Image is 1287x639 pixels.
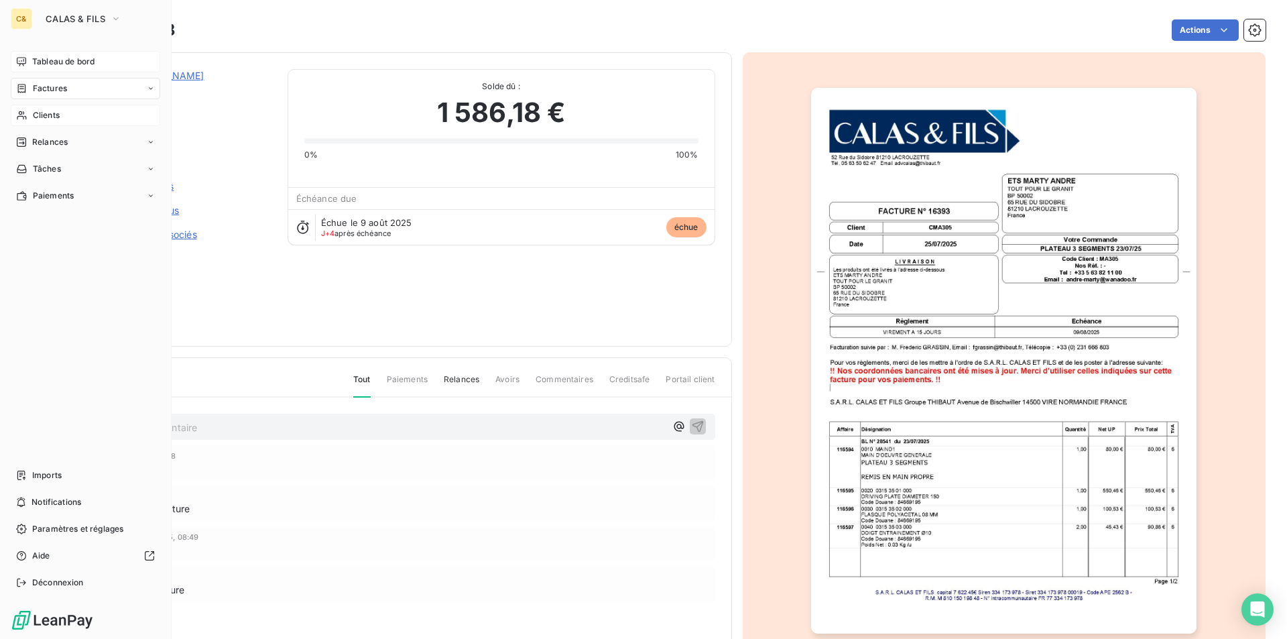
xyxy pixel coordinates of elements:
span: Tâches [33,163,61,175]
span: J+4 [321,229,334,238]
button: Actions [1172,19,1239,41]
span: Relances [32,136,68,148]
a: Paramètres et réglages [11,518,160,540]
span: 1 586,18 € [437,93,566,133]
span: Clients [33,109,60,121]
img: Logo LeanPay [11,609,94,631]
a: Imports [11,465,160,486]
span: Tout [353,373,371,398]
a: Factures [11,78,160,99]
span: Paiements [33,190,74,202]
span: Notifications [32,496,81,508]
div: Open Intercom Messenger [1241,593,1274,626]
a: Paiements [11,185,160,207]
span: 100% [676,149,698,161]
a: Clients [11,105,160,126]
div: C& [11,8,32,30]
a: Relances [11,131,160,153]
a: Aide [11,545,160,567]
span: Tableau de bord [32,56,95,68]
span: après échéance [321,229,391,237]
span: Paramètres et réglages [32,523,123,535]
a: Tâches [11,158,160,180]
span: 0% [304,149,318,161]
span: Paiements [387,373,428,396]
span: Avoirs [495,373,519,396]
img: invoice_thumbnail [811,88,1197,634]
span: CALAS & FILS [46,13,105,24]
span: Échéance due [296,193,357,204]
a: Tableau de bord [11,51,160,72]
span: Échue le 9 août 2025 [321,217,412,228]
span: Creditsafe [609,373,650,396]
span: Relances [444,373,479,396]
span: CMA305 [105,85,271,96]
span: Commentaires [536,373,593,396]
span: Imports [32,469,62,481]
span: Factures [33,82,67,95]
span: échue [666,217,707,237]
span: Déconnexion [32,577,84,589]
span: Aide [32,550,50,562]
span: Portail client [666,373,715,396]
span: Solde dû : [304,80,698,93]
